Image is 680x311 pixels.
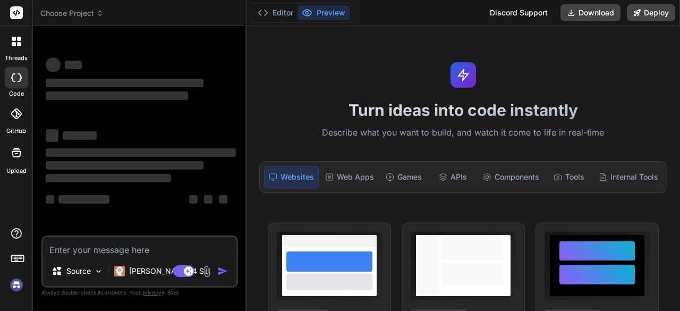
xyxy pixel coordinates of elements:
[40,8,104,19] span: Choose Project
[5,54,28,63] label: threads
[7,276,25,294] img: signin
[46,161,203,170] span: ‌
[321,166,378,188] div: Web Apps
[46,148,236,157] span: ‌
[142,289,161,296] span: privacy
[201,265,213,278] img: attachment
[66,266,91,276] p: Source
[129,266,208,276] p: [PERSON_NAME] 4 S..
[41,288,238,298] p: Always double-check its answers. Your in Bind
[594,166,662,188] div: Internal Tools
[46,79,203,87] span: ‌
[479,166,543,188] div: Components
[429,166,476,188] div: APIs
[297,5,350,20] button: Preview
[58,195,109,204] span: ‌
[6,166,27,175] label: Upload
[560,4,620,21] button: Download
[46,57,61,72] span: ‌
[114,266,125,276] img: Claude 4 Sonnet
[46,195,54,204] span: ‌
[46,174,171,182] span: ‌
[219,195,227,204] span: ‌
[380,166,427,188] div: Games
[6,127,26,136] label: GitHub
[264,166,319,188] div: Websites
[65,61,82,69] span: ‌
[253,126,674,140] p: Describe what you want to build, and watch it come to life in real-time
[253,100,674,120] h1: Turn ideas into code instantly
[94,267,103,276] img: Pick Models
[9,89,24,98] label: code
[546,166,592,188] div: Tools
[46,91,188,100] span: ‌
[217,266,228,276] img: icon
[483,4,554,21] div: Discord Support
[189,195,198,204] span: ‌
[63,131,97,140] span: ‌
[204,195,212,204] span: ‌
[627,4,675,21] button: Deploy
[253,5,297,20] button: Editor
[46,129,58,142] span: ‌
